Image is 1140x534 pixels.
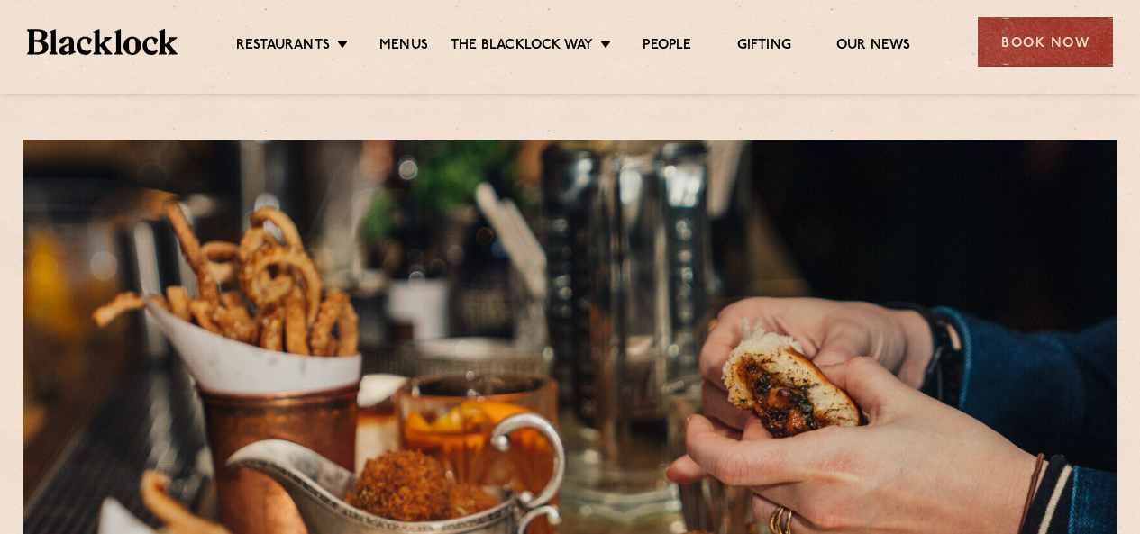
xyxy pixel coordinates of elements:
div: Book Now [978,17,1113,67]
a: Gifting [737,37,791,57]
a: Our News [836,37,911,57]
a: People [643,37,691,57]
a: Menus [379,37,428,57]
a: Restaurants [236,37,330,57]
a: The Blacklock Way [451,37,593,57]
img: BL_Textured_Logo-footer-cropped.svg [27,29,178,54]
